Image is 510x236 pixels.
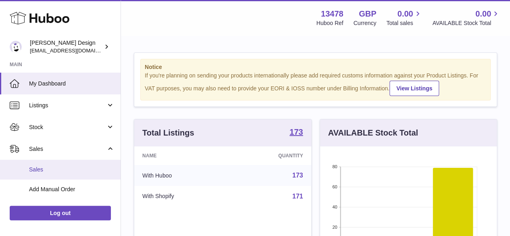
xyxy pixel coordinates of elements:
[321,8,343,19] strong: 13478
[332,205,337,209] text: 40
[30,39,102,54] div: [PERSON_NAME] Design
[386,19,422,27] span: Total sales
[386,8,422,27] a: 0.00 Total sales
[432,8,500,27] a: 0.00 AVAILABLE Stock Total
[328,127,418,138] h3: AVAILABLE Stock Total
[30,47,119,54] span: [EMAIL_ADDRESS][DOMAIN_NAME]
[134,146,229,165] th: Name
[10,41,22,53] img: internalAdmin-13478@internal.huboo.com
[332,225,337,230] text: 20
[316,19,343,27] div: Huboo Ref
[134,186,229,207] td: With Shopify
[145,72,486,96] div: If you're planning on sending your products internationally please add required customs informati...
[292,172,303,179] a: 173
[332,184,337,189] text: 60
[29,123,106,131] span: Stock
[475,8,491,19] span: 0.00
[292,193,303,200] a: 171
[29,145,106,153] span: Sales
[29,80,114,88] span: My Dashboard
[29,186,114,193] span: Add Manual Order
[359,8,376,19] strong: GBP
[354,19,377,27] div: Currency
[142,127,194,138] h3: Total Listings
[29,102,106,109] span: Listings
[134,165,229,186] td: With Huboo
[389,81,439,96] a: View Listings
[10,206,111,220] a: Log out
[289,128,303,136] strong: 173
[432,19,500,27] span: AVAILABLE Stock Total
[289,128,303,138] a: 173
[332,164,337,169] text: 80
[29,166,114,173] span: Sales
[229,146,311,165] th: Quantity
[145,63,486,71] strong: Notice
[398,8,413,19] span: 0.00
